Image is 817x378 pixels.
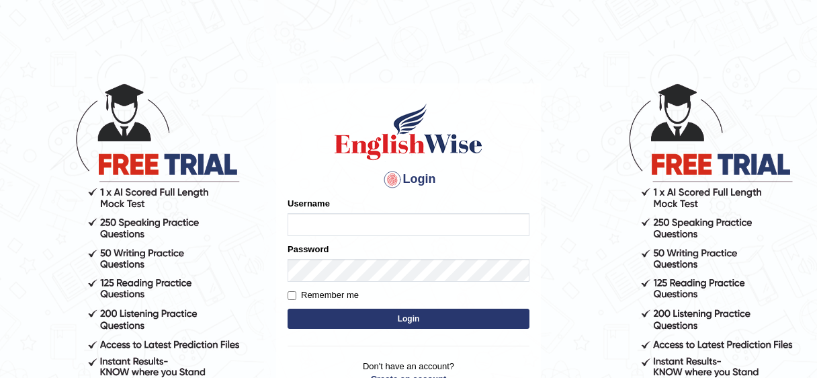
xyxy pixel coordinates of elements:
[288,197,330,210] label: Username
[288,243,329,256] label: Password
[288,291,296,300] input: Remember me
[288,309,529,329] button: Login
[288,289,359,302] label: Remember me
[288,169,529,190] h4: Login
[332,102,485,162] img: Logo of English Wise sign in for intelligent practice with AI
